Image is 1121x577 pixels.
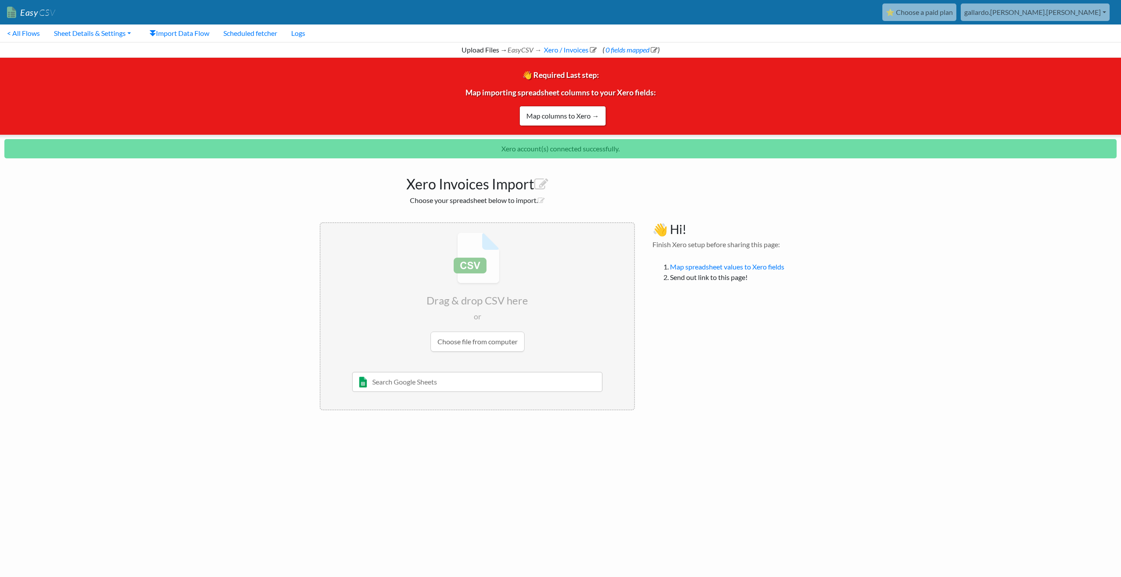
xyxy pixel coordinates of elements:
[882,3,956,21] a: ⭐ Choose a paid plan
[652,222,801,237] h3: 👋 Hi!
[961,3,1110,21] a: gallardo.[PERSON_NAME].[PERSON_NAME]
[216,24,284,42] a: Scheduled fetcher
[519,106,606,126] a: Map columns to Xero →
[604,45,658,54] a: 0 fields mapped
[320,171,635,192] h1: Xero Invoices Import
[508,45,542,54] i: EasyCSV →
[465,70,656,118] span: 👋 Required Last step: Map importing spreadsheet columns to your Xero fields:
[603,45,659,54] span: ( )
[543,45,597,54] a: Xero / Invoices
[320,196,635,204] h2: Choose your spreadsheet below to import.
[284,24,312,42] a: Logs
[670,272,801,283] li: Send out link to this page!
[652,240,801,248] h4: Finish Xero setup before sharing this page:
[47,24,138,42] a: Sheet Details & Settings
[7,3,55,21] a: EasyCSV
[352,372,603,392] input: Search Google Sheets
[38,7,55,18] span: CSV
[4,139,1117,158] p: Xero account(s) connected successfully.
[670,262,784,271] a: Map spreadsheet values to Xero fields
[142,24,216,42] a: Import Data Flow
